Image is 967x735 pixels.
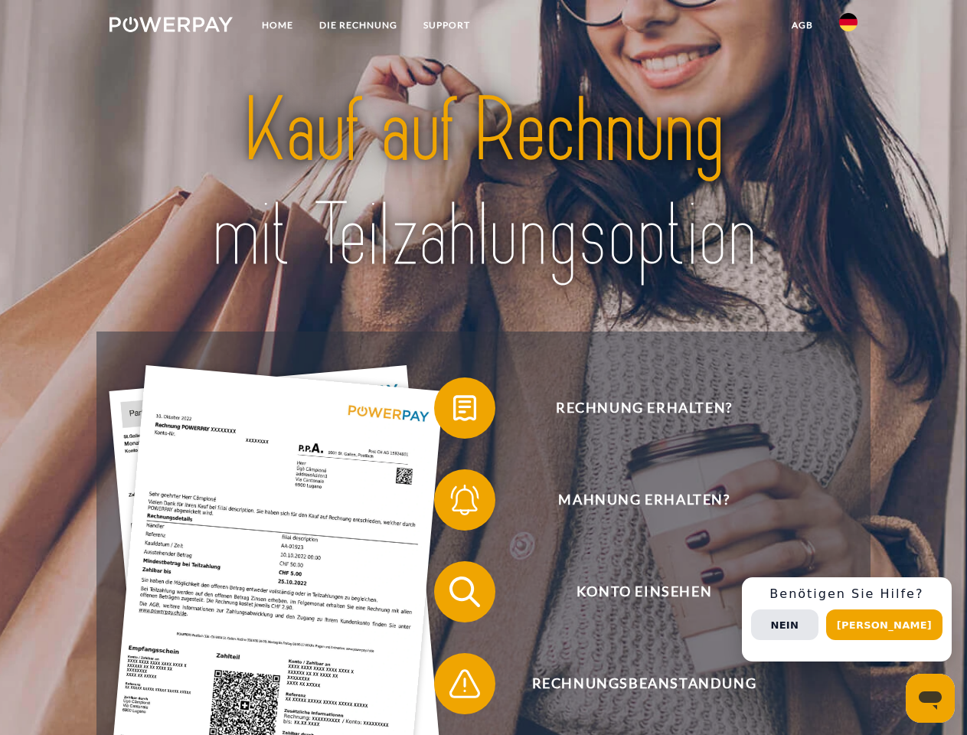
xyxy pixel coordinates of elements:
img: logo-powerpay-white.svg [109,17,233,32]
img: qb_bill.svg [446,389,484,427]
button: Rechnung erhalten? [434,377,832,439]
a: SUPPORT [410,11,483,39]
button: Nein [751,609,818,640]
span: Mahnung erhalten? [456,469,831,531]
img: qb_warning.svg [446,665,484,703]
span: Rechnung erhalten? [456,377,831,439]
button: Rechnungsbeanstandung [434,653,832,714]
button: Mahnung erhalten? [434,469,832,531]
a: agb [779,11,826,39]
span: Rechnungsbeanstandung [456,653,831,714]
img: qb_bell.svg [446,481,484,519]
img: qb_search.svg [446,573,484,611]
iframe: Schaltfläche zum Öffnen des Messaging-Fensters [906,674,955,723]
button: Konto einsehen [434,561,832,622]
a: Home [249,11,306,39]
img: de [839,13,858,31]
div: Schnellhilfe [742,577,952,661]
img: title-powerpay_de.svg [146,73,821,293]
button: [PERSON_NAME] [826,609,942,640]
a: DIE RECHNUNG [306,11,410,39]
h3: Benötigen Sie Hilfe? [751,586,942,602]
span: Konto einsehen [456,561,831,622]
